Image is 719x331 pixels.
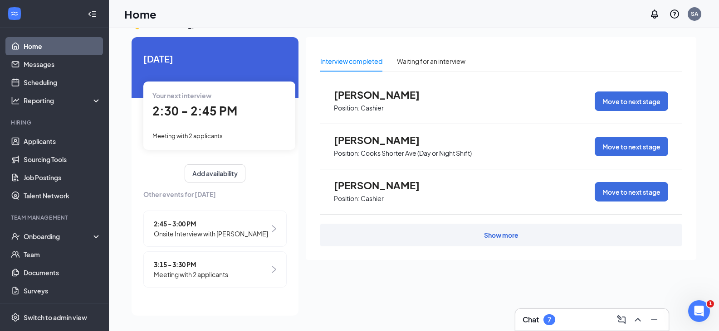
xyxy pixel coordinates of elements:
p: Position: [334,194,360,203]
span: Your next interview [152,91,211,100]
div: SA [691,10,698,18]
button: Move to next stage [595,137,668,156]
a: Messages [24,55,101,73]
span: 2:30 - 2:45 PM [152,103,237,118]
svg: Analysis [11,96,20,105]
div: Show more [484,230,518,240]
svg: WorkstreamLogo [10,9,19,18]
svg: QuestionInfo [669,9,680,19]
p: Cashier [361,194,384,203]
span: [PERSON_NAME] [334,179,434,191]
button: Move to next stage [595,182,668,201]
a: Home [24,37,101,55]
span: [PERSON_NAME] [334,134,434,146]
p: Position: [334,104,360,112]
svg: ChevronUp [632,314,643,325]
a: Scheduling [24,73,101,91]
a: Surveys [24,282,101,300]
span: Meeting with 2 applicants [152,132,223,139]
a: Team [24,245,101,264]
div: Waiting for an interview [397,56,465,66]
svg: Collapse [88,10,97,19]
button: Move to next stage [595,91,668,111]
div: Reporting [24,96,102,105]
p: Cashier [361,104,384,112]
span: Meeting with 2 applicants [154,269,228,279]
svg: Minimize [649,314,660,325]
p: Cooks Shorter Ave (Day or Night Shift) [361,149,472,158]
span: [PERSON_NAME] [334,89,434,101]
span: Onsite Interview with [PERSON_NAME] [154,229,268,239]
span: 2:45 - 3:00 PM [154,219,268,229]
button: Add availability [185,164,245,182]
a: Sourcing Tools [24,150,101,168]
h1: Home [124,6,157,22]
div: Onboarding [24,232,93,241]
div: Team Management [11,214,99,221]
svg: Notifications [649,9,660,19]
button: ChevronUp [631,312,645,327]
button: Minimize [647,312,661,327]
h3: Chat [523,315,539,325]
span: 1 [707,300,714,307]
span: [DATE] [143,52,287,66]
span: Other events for [DATE] [143,189,287,199]
svg: ComposeMessage [616,314,627,325]
span: 3:15 - 3:30 PM [154,259,228,269]
div: Switch to admin view [24,313,87,322]
svg: UserCheck [11,232,20,241]
svg: Settings [11,313,20,322]
a: Job Postings [24,168,101,187]
iframe: Intercom live chat [688,300,710,322]
div: 7 [548,316,551,324]
a: Documents [24,264,101,282]
button: ComposeMessage [614,312,629,327]
div: Interview completed [320,56,382,66]
a: Talent Network [24,187,101,205]
a: Applicants [24,132,101,150]
p: Position: [334,149,360,158]
div: Hiring [11,119,99,126]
